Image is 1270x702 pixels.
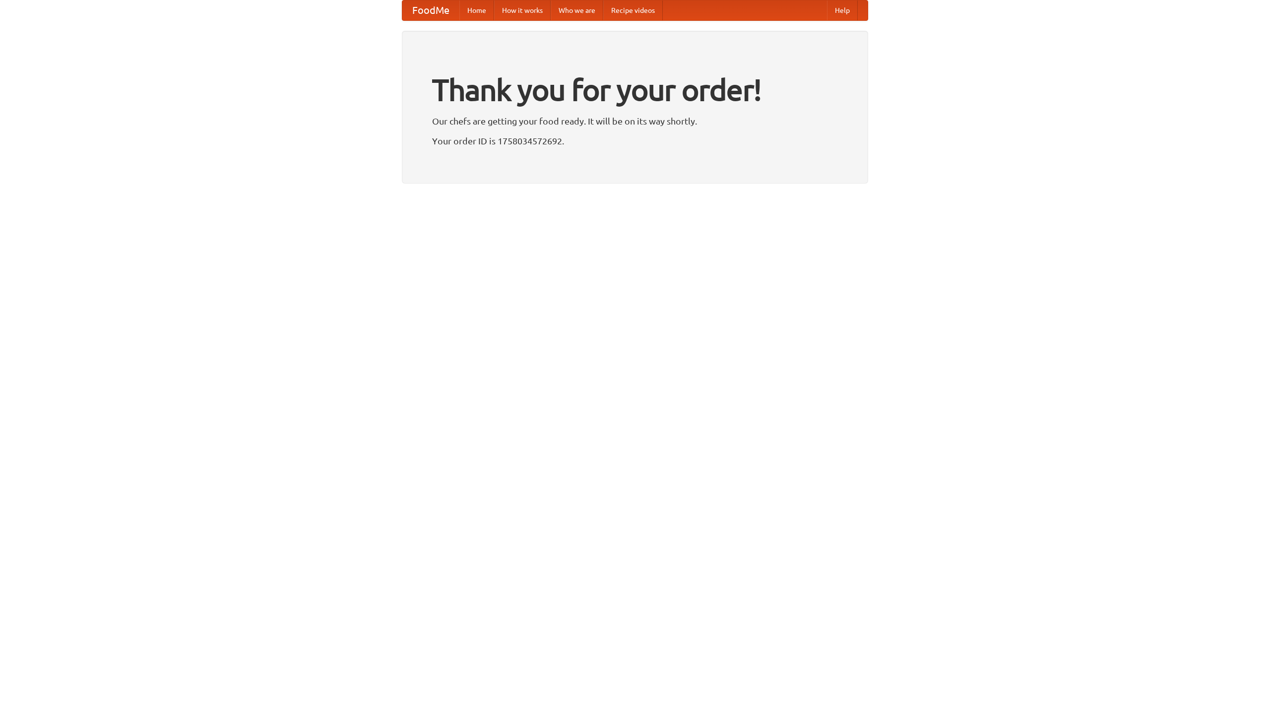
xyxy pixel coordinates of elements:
h1: Thank you for your order! [432,66,838,114]
a: Who we are [551,0,603,20]
p: Your order ID is 1758034572692. [432,133,838,148]
a: Home [459,0,494,20]
a: Recipe videos [603,0,663,20]
a: How it works [494,0,551,20]
p: Our chefs are getting your food ready. It will be on its way shortly. [432,114,838,128]
a: Help [827,0,858,20]
a: FoodMe [402,0,459,20]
